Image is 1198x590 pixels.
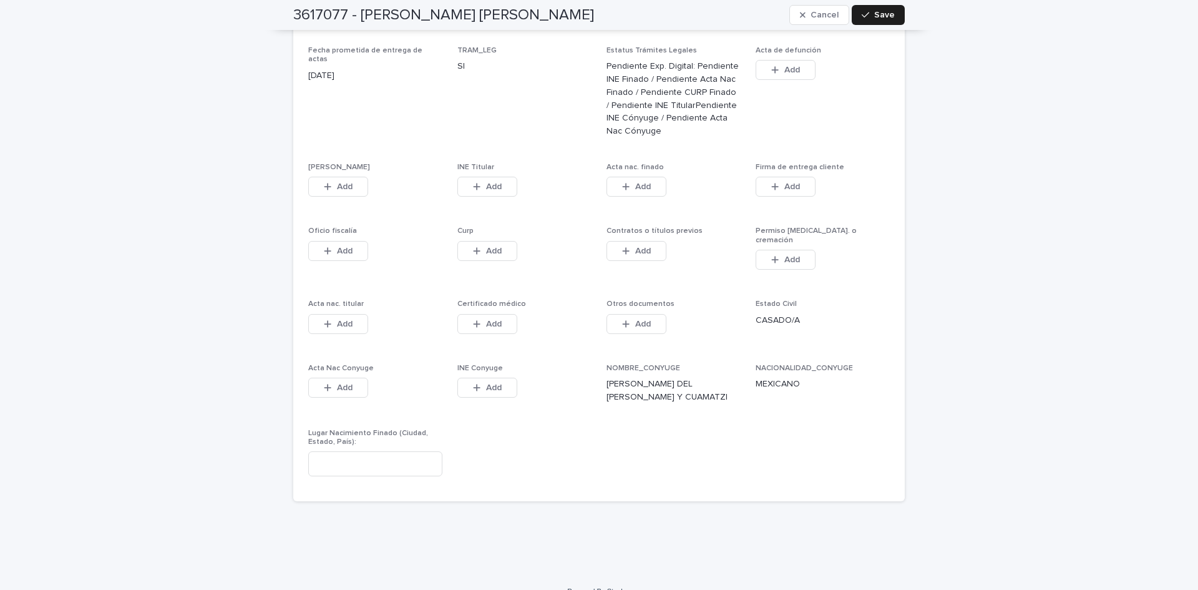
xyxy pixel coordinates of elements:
[606,378,741,404] p: [PERSON_NAME] DEL [PERSON_NAME] Y CUAMATZI
[457,227,474,235] span: Curp
[756,164,844,171] span: Firma de entrega cliente
[756,300,797,308] span: Estado Civil
[308,69,442,82] p: [DATE]
[606,300,674,308] span: Otros documentos
[606,314,666,334] button: Add
[308,47,422,63] span: Fecha prometida de entrega de actas
[756,227,857,243] span: Permiso [MEDICAL_DATA]. o cremación
[308,314,368,334] button: Add
[811,11,839,19] span: Cancel
[457,47,497,54] span: TRAM_LEG
[308,227,357,235] span: Oficio fiscalía
[606,177,666,197] button: Add
[756,378,890,391] p: MEXICANO
[756,177,816,197] button: Add
[635,320,651,328] span: Add
[756,47,821,54] span: Acta de defunción
[337,182,353,191] span: Add
[756,250,816,270] button: Add
[457,300,526,308] span: Certificado médico
[606,227,703,235] span: Contratos o títulos previos
[756,365,853,372] span: NACIONALIDAD_CONYUGE
[337,383,353,392] span: Add
[486,320,502,328] span: Add
[457,314,517,334] button: Add
[874,11,895,19] span: Save
[756,314,890,327] p: CASADO/A
[457,241,517,261] button: Add
[308,241,368,261] button: Add
[784,182,800,191] span: Add
[337,247,353,255] span: Add
[308,365,374,372] span: Acta Nac Conyuge
[756,60,816,80] button: Add
[308,300,364,308] span: Acta nac. titular
[457,378,517,398] button: Add
[457,60,592,73] p: SI
[308,177,368,197] button: Add
[635,247,651,255] span: Add
[606,164,664,171] span: Acta nac. finado
[293,6,594,24] h2: 3617077 - [PERSON_NAME] [PERSON_NAME]
[784,66,800,74] span: Add
[606,241,666,261] button: Add
[789,5,849,25] button: Cancel
[852,5,905,25] button: Save
[308,430,428,446] span: Lugar Nacimiento Finado (Ciudad, Estado, País):
[606,365,680,372] span: NOMBRE_CONYUGE
[337,320,353,328] span: Add
[486,247,502,255] span: Add
[635,182,651,191] span: Add
[784,255,800,264] span: Add
[308,164,370,171] span: [PERSON_NAME]
[457,365,503,372] span: INE Conyuge
[457,177,517,197] button: Add
[308,378,368,398] button: Add
[606,60,741,138] p: Pendiente Exp. Digital: Pendiente INE Finado / Pendiente Acta Nac Finado / Pendiente CURP Finado ...
[606,47,697,54] span: Estatus Trámites Legales
[486,383,502,392] span: Add
[457,164,494,171] span: INE Titular
[486,182,502,191] span: Add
